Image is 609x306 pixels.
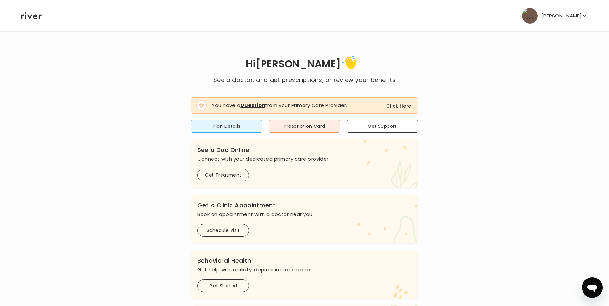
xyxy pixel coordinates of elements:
p: Get help with anxiety, depression, and more [197,265,411,274]
img: user avatar [522,8,538,24]
h3: Behavioral Health [197,256,411,265]
p: Book an appointment with a doctor near you [197,210,411,219]
button: Get Support [347,120,418,133]
button: user avatar[PERSON_NAME] [522,8,588,24]
p: Connect with your dedicated primary care provider [197,155,411,164]
h3: See a Doc Online [197,146,411,155]
iframe: Button to launch messaging window [582,277,603,298]
button: Schedule Visit [197,224,249,237]
button: Plan Details [191,120,262,133]
button: Get Started [197,279,249,292]
p: See a doctor, and get prescriptions, or review your benefits [213,75,396,84]
button: Prescription Card [269,120,340,133]
strong: Question [240,102,265,109]
p: You have a from your Primary Care Provider. [212,102,347,109]
button: Click Here [386,102,411,110]
h3: Get a Clinic Appointment [197,201,411,210]
h1: Hi [PERSON_NAME] [213,54,396,75]
button: Get Treatment [197,169,249,181]
p: [PERSON_NAME] [542,11,582,20]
